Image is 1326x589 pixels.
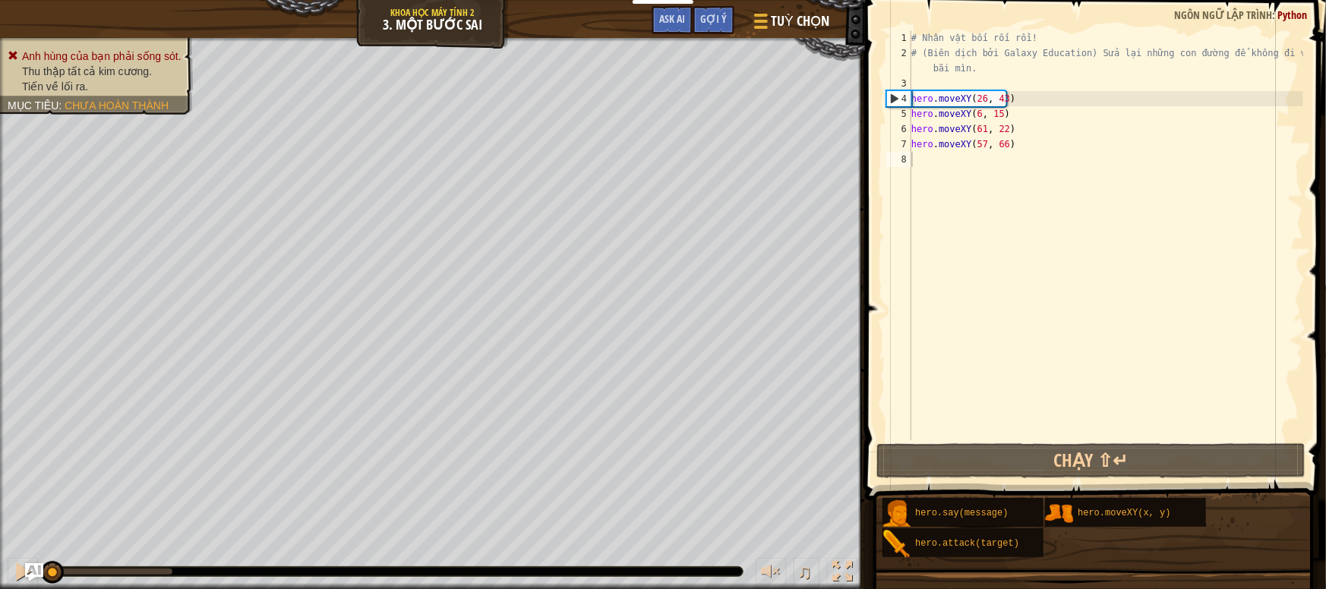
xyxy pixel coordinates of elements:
[652,6,693,34] button: Ask AI
[886,152,911,167] div: 8
[700,11,727,26] span: Gợi ý
[887,91,911,106] div: 4
[876,443,1306,478] button: Chạy ⇧↵
[25,563,43,581] button: Ask AI
[1272,8,1277,22] span: :
[827,558,857,589] button: Bật tắt chế độ toàn màn hình
[65,99,169,112] span: Chưa hoàn thành
[886,46,911,76] div: 2
[886,30,911,46] div: 1
[58,99,65,112] span: :
[8,99,58,112] span: Mục tiêu
[22,50,182,62] span: Anh hùng của bạn phải sống sót.
[771,11,829,31] span: Tuỳ chọn
[659,11,685,26] span: Ask AI
[1078,508,1170,518] span: hero.moveXY(x, y)
[8,558,38,589] button: Ctrl + P: Pause
[8,49,182,64] li: Anh hùng của bạn phải sống sót.
[794,558,819,589] button: ♫
[797,560,812,583] span: ♫
[1045,499,1074,528] img: portrait.png
[756,558,786,589] button: Tùy chỉnh âm lượng
[8,64,182,79] li: Thu thập tất cả kim cương.
[22,80,88,93] span: Tiến về lối ra.
[882,499,911,528] img: portrait.png
[886,76,911,91] div: 3
[915,538,1019,549] span: hero.attack(target)
[1174,8,1272,22] span: Ngôn ngữ lập trình
[886,106,911,121] div: 5
[882,530,911,559] img: portrait.png
[915,508,1008,518] span: hero.say(message)
[886,121,911,137] div: 6
[1277,8,1307,22] span: Python
[8,79,182,94] li: Tiến về lối ra.
[742,6,838,42] button: Tuỳ chọn
[886,137,911,152] div: 7
[22,65,152,77] span: Thu thập tất cả kim cương.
